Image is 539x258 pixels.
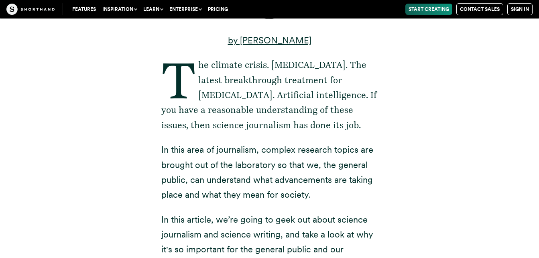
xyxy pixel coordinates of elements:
[507,3,533,15] a: Sign in
[69,4,99,15] a: Features
[205,4,231,15] a: Pricing
[161,57,378,133] p: The climate crisis. [MEDICAL_DATA]. The latest breakthrough treatment for [MEDICAL_DATA]. Artific...
[228,35,311,45] a: by [PERSON_NAME]
[166,4,205,15] button: Enterprise
[99,4,140,15] button: Inspiration
[161,142,378,203] p: In this area of journalism, complex research topics are brought out of the laboratory so that we,...
[456,3,503,15] a: Contact Sales
[6,4,55,15] img: The Craft
[140,4,166,15] button: Learn
[405,4,452,15] a: Start Creating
